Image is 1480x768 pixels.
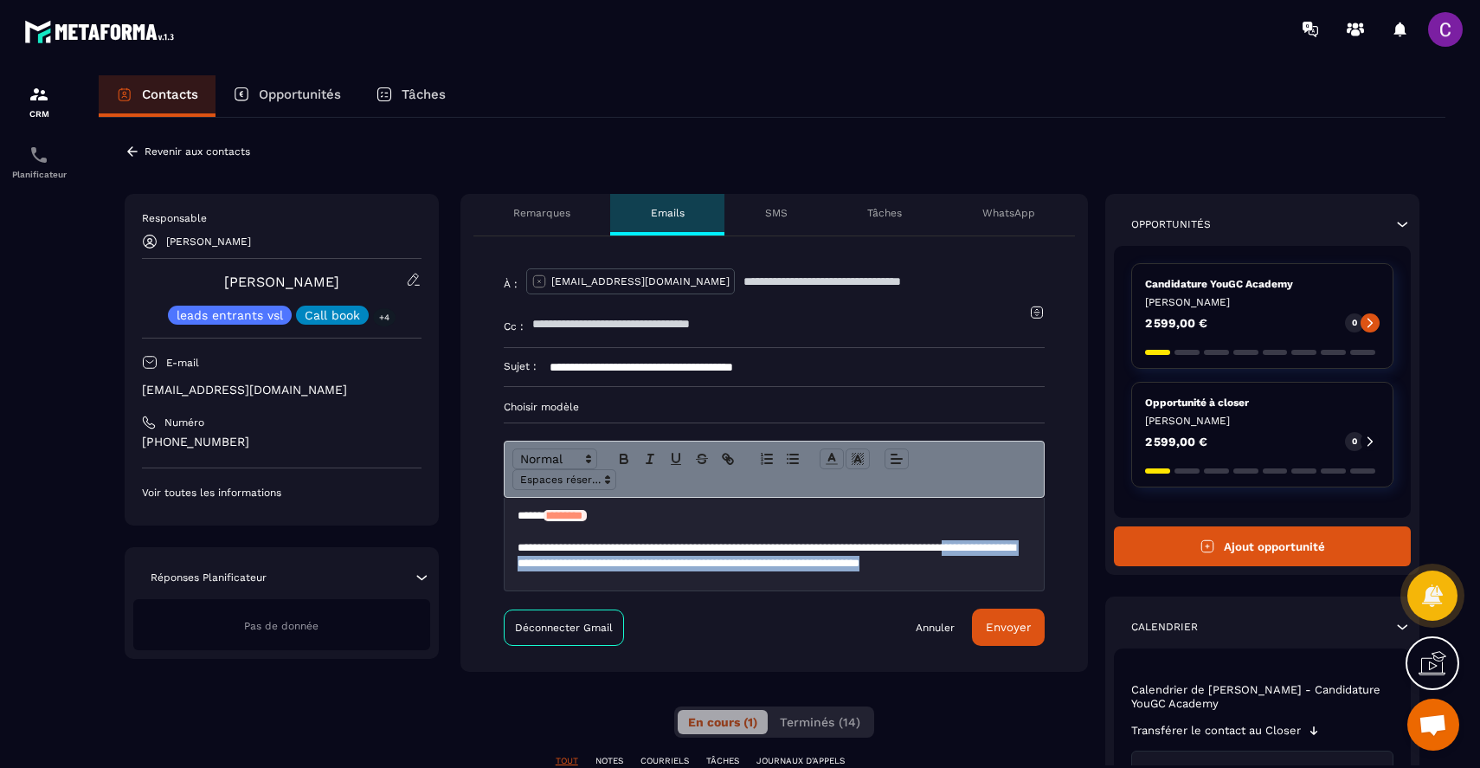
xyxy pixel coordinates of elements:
p: Choisir modèle [504,400,1046,414]
span: Pas de donnée [244,620,319,632]
p: Opportunité à closer [1145,396,1380,410]
p: WhatsApp [982,206,1035,220]
p: Opportunités [1131,217,1211,231]
p: Cc : [504,319,524,333]
p: [EMAIL_ADDRESS][DOMAIN_NAME] [551,274,730,288]
p: Calendrier [1131,620,1198,634]
p: 0 [1352,436,1357,448]
p: Opportunités [259,87,341,102]
p: Sujet : [504,359,537,373]
button: En cours (1) [678,710,768,734]
button: Ajout opportunité [1114,526,1411,566]
p: Candidature YouGC Academy [1145,277,1380,291]
p: Emails [651,206,685,220]
img: scheduler [29,145,49,165]
p: [PHONE_NUMBER] [142,434,421,450]
img: logo [24,16,180,48]
p: Voir toutes les informations [142,486,421,500]
a: Contacts [99,75,216,117]
a: Déconnecter Gmail [504,610,624,646]
p: Transférer le contact au Closer [1131,724,1301,738]
a: formationformationCRM [4,71,74,132]
p: COURRIELS [640,755,689,767]
p: Contacts [142,87,198,102]
a: Opportunités [216,75,358,117]
p: 0 [1352,317,1357,329]
p: [PERSON_NAME] [166,236,251,248]
p: NOTES [595,755,623,767]
p: Responsable [142,211,421,225]
p: Numéro [164,416,204,429]
p: Calendrier de [PERSON_NAME] - Candidature YouGC Academy [1131,683,1393,711]
p: [EMAIL_ADDRESS][DOMAIN_NAME] [142,382,421,398]
span: Terminés (14) [780,715,860,729]
p: [PERSON_NAME] [1145,295,1380,309]
p: À : [504,277,518,291]
a: Annuler [916,621,955,635]
p: Tâches [867,206,902,220]
p: Call book [305,309,360,321]
p: TÂCHES [706,755,739,767]
p: +4 [373,308,396,326]
p: Remarques [513,206,570,220]
p: [PERSON_NAME] [1145,414,1380,428]
a: Tâches [358,75,463,117]
p: Réponses Planificateur [151,571,267,584]
p: 2 599,00 € [1145,436,1207,448]
div: Ouvrir le chat [1407,699,1459,751]
p: leads entrants vsl [177,309,283,321]
p: TOUT [556,755,578,767]
p: JOURNAUX D'APPELS [756,755,845,767]
button: Terminés (14) [769,710,871,734]
p: E-mail [166,356,199,370]
p: SMS [765,206,788,220]
a: schedulerschedulerPlanificateur [4,132,74,192]
img: formation [29,84,49,105]
button: Envoyer [972,609,1045,646]
p: Tâches [402,87,446,102]
p: Planificateur [4,170,74,179]
span: En cours (1) [688,715,757,729]
p: Revenir aux contacts [145,145,250,158]
a: [PERSON_NAME] [224,274,339,290]
p: CRM [4,109,74,119]
p: 2 599,00 € [1145,317,1207,329]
